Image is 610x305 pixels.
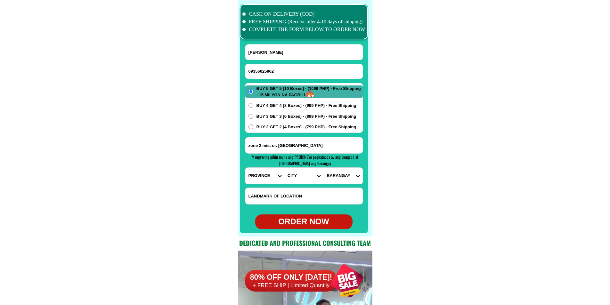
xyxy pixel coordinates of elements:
[238,238,372,248] h2: Dedicated and professional consulting team
[245,282,338,289] h6: + FREE SHIP | Limited Quantily
[256,85,363,98] span: BUY 5 GET 5 [10 Boxes] - (1099 PHP) - Free Shipping - 15 MILYON NA PAGBILI
[245,137,363,153] input: Input address
[252,154,358,166] span: Mangyaring piliin muna ang PROBINSYA pagkatapos ay ang Lungsod at [GEOGRAPHIC_DATA] ang Barangay
[248,89,253,94] input: BUY 5 GET 5 [10 Boxes] - (1099 PHP) - Free Shipping - 15 MILYON NA PAGBILI
[256,113,356,120] span: BUY 3 GET 3 [6 Boxes] - (899 PHP) - Free Shipping
[284,168,323,184] select: Select district
[248,114,253,119] input: BUY 3 GET 3 [6 Boxes] - (899 PHP) - Free Shipping
[242,26,365,33] li: COMPLETE THE FORM BELOW TO ORDER NOW
[323,168,362,184] select: Select commune
[245,44,363,60] input: Input full_name
[242,18,365,26] li: FREE SHIPPING (Receive after 4-10 days of shipping)
[256,124,356,130] span: BUY 2 GET 2 [4 Boxes] - (799 PHP) - Free Shipping
[245,188,363,204] input: Input LANDMARKOFLOCATION
[256,102,356,109] span: BUY 4 GET 4 [8 Boxes] - (999 PHP) - Free Shipping
[248,103,253,108] input: BUY 4 GET 4 [8 Boxes] - (999 PHP) - Free Shipping
[255,216,353,228] div: ORDER NOW
[242,10,365,18] li: CASH ON DELIVERY (COD)
[245,168,284,184] select: Select province
[248,124,253,129] input: BUY 2 GET 2 [4 Boxes] - (799 PHP) - Free Shipping
[245,273,338,282] h6: 80% OFF ONLY [DATE]!
[245,64,363,79] input: Input phone_number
